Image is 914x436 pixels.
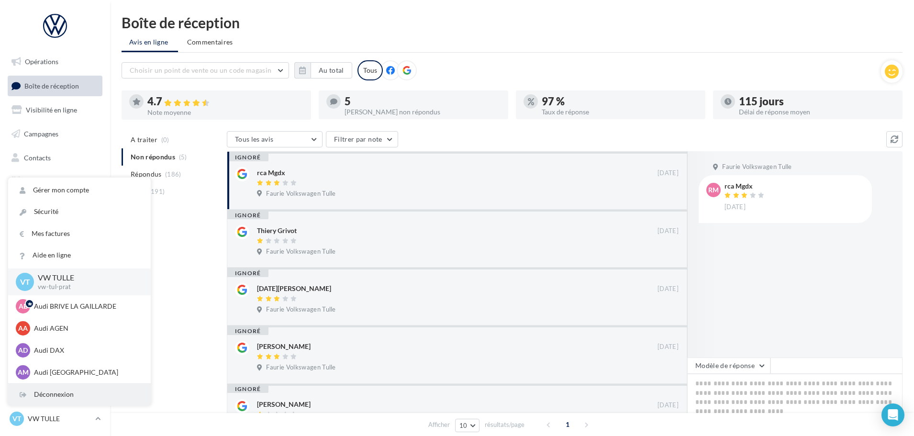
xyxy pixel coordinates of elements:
[542,96,698,107] div: 97 %
[881,403,904,426] div: Open Intercom Messenger
[38,272,135,283] p: VW TULLE
[658,227,679,235] span: [DATE]
[658,285,679,293] span: [DATE]
[8,201,151,223] a: Sécurité
[227,385,268,393] div: ignoré
[294,62,352,78] button: Au total
[25,57,58,66] span: Opérations
[147,109,303,116] div: Note moyenne
[26,106,77,114] span: Visibilité en ligne
[6,124,104,144] a: Campagnes
[345,96,501,107] div: 5
[24,81,79,89] span: Boîte de réception
[19,302,28,311] span: AB
[165,170,181,178] span: (186)
[6,219,104,247] a: PLV et print personnalisable
[227,131,323,147] button: Tous les avis
[131,169,162,179] span: Répondus
[725,203,746,212] span: [DATE]
[6,76,104,96] a: Boîte de réception
[725,183,767,190] div: rca Mgdx
[266,247,335,256] span: Faurie Volkswagen Tulle
[12,414,21,424] span: VT
[257,168,285,178] div: rca Mgdx
[24,153,51,161] span: Contacts
[227,327,268,335] div: ignoré
[8,179,151,201] a: Gérer mon compte
[18,368,29,377] span: AM
[266,305,335,314] span: Faurie Volkswagen Tulle
[6,100,104,120] a: Visibilité en ligne
[345,109,501,115] div: [PERSON_NAME] non répondus
[357,60,383,80] div: Tous
[266,363,335,372] span: Faurie Volkswagen Tulle
[8,410,102,428] a: VT VW TULLE
[485,420,524,429] span: résultats/page
[227,269,268,277] div: ignoré
[28,414,91,424] p: VW TULLE
[542,109,698,115] div: Taux de réponse
[428,420,450,429] span: Afficher
[227,212,268,219] div: ignoré
[18,324,28,333] span: AA
[311,62,352,78] button: Au total
[8,245,151,266] a: Aide en ligne
[739,96,895,107] div: 115 jours
[658,343,679,351] span: [DATE]
[687,358,770,374] button: Modèle de réponse
[6,148,104,168] a: Contacts
[122,62,289,78] button: Choisir un point de vente ou un code magasin
[459,422,468,429] span: 10
[455,419,479,432] button: 10
[130,66,271,74] span: Choisir un point de vente ou un code magasin
[6,195,104,215] a: Calendrier
[187,37,233,47] span: Commentaires
[257,342,311,351] div: [PERSON_NAME]
[560,417,575,432] span: 1
[34,368,139,377] p: Audi [GEOGRAPHIC_DATA]
[227,154,268,161] div: ignoré
[8,384,151,405] div: Déconnexion
[708,185,719,195] span: rM
[24,130,58,138] span: Campagnes
[18,346,28,355] span: AD
[34,302,139,311] p: Audi BRIVE LA GAILLARDE
[722,163,791,171] span: Faurie Volkswagen Tulle
[149,188,165,195] span: (191)
[34,324,139,333] p: Audi AGEN
[257,284,331,293] div: [DATE][PERSON_NAME]
[257,226,297,235] div: Thiery Grivot
[38,283,135,291] p: vw-tul-prat
[8,223,151,245] a: Mes factures
[658,401,679,410] span: [DATE]
[6,251,104,279] a: Campagnes DataOnDemand
[34,346,139,355] p: Audi DAX
[739,109,895,115] div: Délai de réponse moyen
[161,136,169,144] span: (0)
[658,169,679,178] span: [DATE]
[122,15,903,30] div: Boîte de réception
[6,52,104,72] a: Opérations
[326,131,398,147] button: Filtrer par note
[266,190,335,198] span: Faurie Volkswagen Tulle
[235,135,274,143] span: Tous les avis
[131,135,157,145] span: A traiter
[20,276,30,287] span: VT
[6,171,104,191] a: Médiathèque
[147,96,303,107] div: 4.7
[257,400,311,409] div: [PERSON_NAME]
